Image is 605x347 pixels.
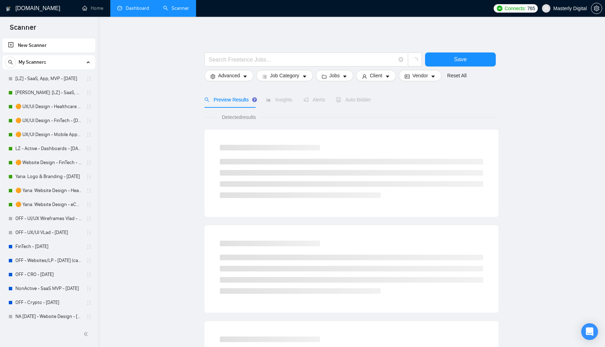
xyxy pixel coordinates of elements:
span: holder [86,286,92,291]
a: 🟠 Yana: Website Design - eCommerce - [DATE] [15,198,82,212]
span: loading [412,57,418,64]
span: Advanced [218,72,240,79]
span: double-left [83,331,90,338]
a: setting [591,6,602,11]
span: holder [86,230,92,235]
span: folder [322,74,327,79]
span: notification [304,97,308,102]
a: homeHome [82,5,103,11]
span: holder [86,146,92,151]
a: 🟠 UX/UI Design - Healthcare - [DATE] [15,100,82,114]
span: Preview Results [204,97,255,102]
a: OFF - UX/UI VLad - [DATE] [15,226,82,240]
span: user [362,74,367,79]
img: logo [6,3,11,14]
span: setting [210,74,215,79]
span: holder [86,132,92,137]
span: Alerts [304,97,325,102]
a: Yana: Logo & Branding - [DATE] [15,170,82,184]
span: holder [86,258,92,263]
span: holder [86,272,92,277]
a: OFF - Crypto - [DATE] [15,296,82,310]
span: holder [86,90,92,95]
a: [PERSON_NAME]: [LZ] - SaaS, App, MVP - [DATE] [15,86,82,100]
span: Auto Bidder [336,97,371,102]
span: Client [370,72,382,79]
span: area-chart [266,97,271,102]
span: robot [336,97,341,102]
span: search [204,97,209,102]
a: LZ - Active - Dashboards - [DATE] [15,142,82,156]
span: My Scanners [19,55,46,69]
span: caret-down [385,74,390,79]
a: 🟠 UX/UI Design - Mobile Apps - [DATE] [15,128,82,142]
a: New Scanner [8,38,90,52]
a: OFF - UI/UX Wireframes Vlad - [DATE] [15,212,82,226]
span: caret-down [302,74,307,79]
span: holder [86,202,92,207]
a: 🟠 UX/UI Design - FinTech - [DATE] [15,114,82,128]
button: userClientcaret-down [356,70,396,81]
a: Reset All [447,72,466,79]
span: holder [86,160,92,165]
span: Scanner [4,22,42,37]
span: Vendor [412,72,428,79]
span: Insights [266,97,292,102]
span: Job Category [270,72,299,79]
span: holder [86,118,92,123]
a: 🟠 Yana: Website Design - Healthcare - [DATE] [15,184,82,198]
span: user [544,6,549,11]
span: caret-down [342,74,347,79]
span: holder [86,76,92,82]
span: Jobs [329,72,340,79]
span: holder [86,244,92,249]
input: Search Freelance Jobs... [209,55,396,64]
span: holder [86,188,92,193]
span: holder [86,300,92,305]
a: searchScanner [163,5,189,11]
span: Save [454,55,467,64]
span: caret-down [431,74,436,79]
div: Tooltip anchor [251,97,258,103]
span: holder [86,216,92,221]
li: New Scanner [2,38,95,52]
a: [LZ] - SaaS, App, MVP - [DATE] [15,72,82,86]
span: holder [86,104,92,109]
button: idcardVendorcaret-down [399,70,441,81]
button: settingAdvancedcaret-down [204,70,253,81]
img: upwork-logo.png [497,6,502,11]
a: OFF - CRO - [DATE] [15,268,82,282]
button: search [5,57,16,68]
button: barsJob Categorycaret-down [256,70,313,81]
span: search [5,60,16,65]
span: Detected results [217,113,261,121]
a: NonActive - SaaS MVP - [DATE] [15,282,82,296]
span: info-circle [399,57,403,62]
a: FinTech - [DATE] [15,240,82,254]
span: 765 [527,5,535,12]
a: OFF - Websites/LP - [DATE] (case link updated) [15,254,82,268]
span: caret-down [243,74,248,79]
button: setting [591,3,602,14]
button: Save [425,52,496,66]
a: dashboardDashboard [117,5,149,11]
span: Connects: [505,5,526,12]
div: Open Intercom Messenger [581,323,598,340]
span: bars [262,74,267,79]
span: holder [86,174,92,179]
a: 🟠 Website Design - FinTech - [DATE] [15,156,82,170]
span: holder [86,314,92,319]
button: folderJobscaret-down [316,70,354,81]
a: NA [DATE] - Website Design - [PERSON_NAME] [15,310,82,324]
span: idcard [405,74,410,79]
